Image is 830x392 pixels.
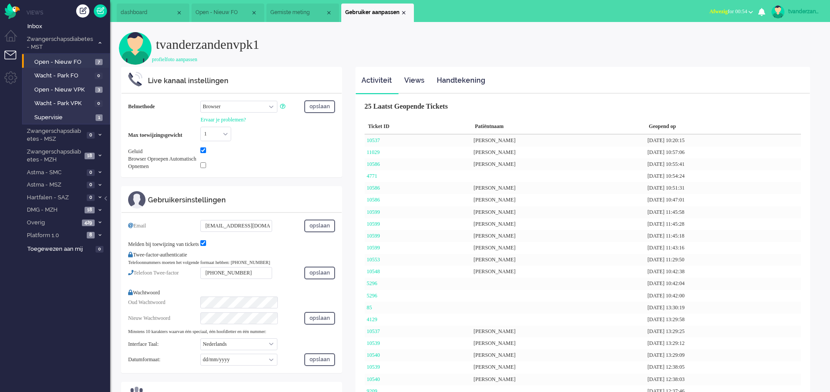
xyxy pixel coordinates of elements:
[400,9,407,16] div: Close tab
[95,100,103,107] span: 0
[367,364,380,370] a: 10539
[26,70,109,80] a: Wacht - Park FO 0
[367,173,377,179] a: 4771
[645,266,801,278] div: [DATE] 10:42:38
[152,56,197,62] a: profielfoto aanpassen
[94,4,107,18] a: Quick Ticket
[85,207,95,213] span: 18
[128,222,200,235] div: Email
[645,302,801,314] div: [DATE] 13:30:19
[304,220,335,232] button: opslaan
[645,194,801,206] div: [DATE] 10:47:01
[645,206,801,218] div: [DATE] 11:45:58
[770,5,821,18] a: tvanderzandenvpk1
[367,149,380,155] a: 11029
[367,233,380,239] a: 10599
[96,246,103,253] span: 0
[87,194,95,201] span: 0
[704,3,758,22] li: Afwezigfor 00:54
[128,241,200,248] div: Melden bij toewijzing van tickets
[471,147,645,158] div: [PERSON_NAME]
[156,37,259,51] span: tvanderzandenvpk1
[26,127,84,143] span: Zwangerschapsdiabetes - MSZ
[431,70,491,92] a: Handtekening
[367,161,380,167] a: 10586
[26,9,110,16] li: Views
[645,119,801,135] div: Geopend op
[645,326,801,337] div: [DATE] 13:29:25
[471,361,645,373] div: [PERSON_NAME]
[148,76,335,86] div: Live kanaal instellingen
[34,86,93,94] span: Open - Nieuw VPK
[121,9,176,16] span: dashboard
[26,169,84,177] span: Astma - SMC
[367,197,380,203] a: 10586
[26,112,109,122] a: Supervisie 1
[645,361,801,373] div: [DATE] 12:38:05
[4,4,20,19] img: flow_omnibird.svg
[645,158,801,170] div: [DATE] 10:55:41
[26,244,110,253] a: Toegewezen aan mij 0
[87,182,95,188] span: 0
[471,337,645,349] div: [PERSON_NAME]
[471,135,645,147] div: [PERSON_NAME]
[95,73,103,79] span: 0
[4,51,24,70] li: Tickets menu
[645,314,801,326] div: [DATE] 13:29:58
[367,352,380,358] a: 10540
[128,299,165,305] span: Oud Wachtwoord
[471,349,645,361] div: [PERSON_NAME]
[304,312,335,325] button: opslaan
[471,119,645,135] div: Patiëntnaam
[709,8,727,15] span: Afwezig
[367,340,380,346] a: 10539
[771,5,785,18] img: avatar
[365,119,472,135] div: Ticket ID
[304,100,335,113] button: opslaan
[645,170,801,182] div: [DATE] 10:54:24
[367,304,372,311] a: 85
[304,267,335,279] button: opslaan
[87,232,95,238] span: 8
[128,103,155,110] b: Belmethode
[471,254,645,266] div: [PERSON_NAME]
[26,57,109,66] a: Open - Nieuw FO 7
[367,256,380,263] a: 10553
[4,6,20,12] a: Omnidesk
[34,114,93,122] span: Supervisie
[87,169,95,176] span: 0
[176,9,183,16] div: Close tab
[471,374,645,385] div: [PERSON_NAME]
[356,70,398,92] a: Activiteit
[367,185,380,191] a: 10586
[645,337,801,349] div: [DATE] 13:29:12
[645,230,801,242] div: [DATE] 11:45:18
[709,8,747,15] span: for 00:54
[367,268,380,275] a: 10548
[645,147,801,158] div: [DATE] 10:57:06
[117,4,189,22] li: Dashboard
[645,290,801,302] div: [DATE] 10:42:00
[34,58,93,66] span: Open - Nieuw FO
[26,148,82,164] span: Zwangerschapsdiabetes - MZH
[345,9,400,16] span: Gebruiker aanpassen
[34,99,92,108] span: Wacht - Park VPK
[471,266,645,278] div: [PERSON_NAME]
[367,376,380,382] a: 10540
[266,4,339,22] li: 10537
[26,21,110,31] a: Inbox
[87,132,95,139] span: 0
[128,341,200,348] div: Interface Taal:
[128,315,170,321] span: Nieuw Wachtwoord
[367,280,377,286] a: 5296
[148,195,335,205] div: Gebruikersinstellingen
[788,7,821,16] div: tvanderzandenvpk1
[4,30,24,50] li: Dashboard menu
[27,245,93,253] span: Toegewezen aan mij
[95,59,103,66] span: 7
[645,218,801,230] div: [DATE] 11:45:28
[471,206,645,218] div: [PERSON_NAME]
[471,242,645,254] div: [PERSON_NAME]
[251,9,258,16] div: Close tab
[367,293,377,299] a: 5296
